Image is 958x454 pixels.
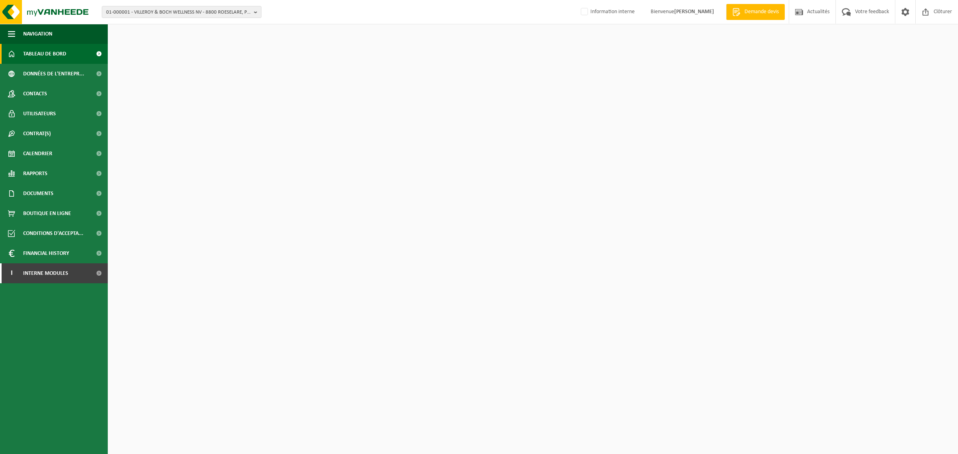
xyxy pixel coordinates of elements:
span: Contrat(s) [23,124,51,144]
span: Calendrier [23,144,52,164]
span: Rapports [23,164,48,184]
span: Financial History [23,243,69,263]
span: Données de l'entrepr... [23,64,84,84]
span: Contacts [23,84,47,104]
span: Interne modules [23,263,68,283]
span: Utilisateurs [23,104,56,124]
span: Tableau de bord [23,44,66,64]
span: Conditions d'accepta... [23,223,83,243]
span: I [8,263,15,283]
span: Boutique en ligne [23,203,71,223]
span: Navigation [23,24,52,44]
button: 01-000001 - VILLEROY & BOCH WELLNESS NV - 8800 ROESELARE, POPULIERSTRAAT 1 [102,6,261,18]
span: Documents [23,184,53,203]
strong: [PERSON_NAME] [674,9,714,15]
label: Information interne [579,6,635,18]
span: Demande devis [742,8,781,16]
a: Demande devis [726,4,785,20]
span: 01-000001 - VILLEROY & BOCH WELLNESS NV - 8800 ROESELARE, POPULIERSTRAAT 1 [106,6,251,18]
